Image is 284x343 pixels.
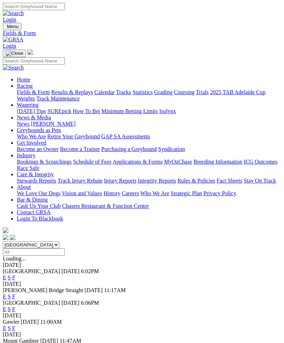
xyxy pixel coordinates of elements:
a: Calendar [94,89,115,95]
a: GAP SA Assessments [101,133,150,139]
div: [DATE] [3,262,281,268]
span: 6:02PM [81,268,99,274]
div: Greyhounds as Pets [17,133,281,140]
a: Grading [154,89,173,95]
a: Stay On Track [244,178,276,184]
a: ICG Outcomes [244,159,277,165]
a: We Love Our Dogs [17,190,60,196]
div: [DATE] [3,281,281,287]
img: Search [3,10,24,17]
a: Industry [17,152,35,158]
a: Wagering [17,102,39,108]
img: logo-grsa-white.png [3,227,8,233]
a: Chasers Restaurant & Function Centre [62,203,149,209]
a: SUREpick [47,108,71,114]
a: Syndication [158,146,185,152]
a: Login [3,17,16,22]
a: Track Maintenance [36,95,80,101]
a: F [12,306,15,312]
a: [DATE] Tips [17,108,46,114]
span: Menu [7,24,19,29]
div: [DATE] [3,312,281,319]
a: F [12,325,15,331]
button: Toggle navigation [3,50,26,57]
a: E [3,306,6,312]
a: E [3,275,6,281]
span: 11:00AM [40,319,62,325]
span: [PERSON_NAME] Bridge Straight [3,287,83,293]
a: News [17,121,29,127]
span: [DATE] [84,287,103,293]
span: Loading... [3,256,26,262]
a: Fields & Form [3,30,281,37]
a: Who We Are [140,190,169,196]
span: [DATE] [61,300,80,306]
div: About [17,190,281,197]
a: [PERSON_NAME] [31,121,75,127]
a: Tracks [116,89,131,95]
span: [GEOGRAPHIC_DATA] [3,300,60,306]
img: twitter.svg [10,235,15,240]
div: Bar & Dining [17,203,281,209]
div: [DATE] [3,331,281,338]
div: Industry [17,159,281,171]
a: MyOzChase [164,159,192,165]
a: Track Injury Rebate [58,178,102,184]
a: Greyhounds as Pets [17,127,61,133]
input: Select date [3,248,65,256]
a: Login [3,43,16,49]
img: GRSA [3,37,23,43]
a: Retire Your Greyhound [47,133,100,139]
a: S [8,306,11,312]
a: Fact Sheets [217,178,242,184]
a: Privacy Policy [203,190,236,196]
a: Contact GRSA [17,209,50,215]
span: 11:17AM [104,287,126,293]
a: Stewards Reports [17,178,56,184]
a: S [8,275,11,281]
img: facebook.svg [3,235,8,240]
a: Login To Blackbook [17,216,63,222]
a: Become a Trainer [60,146,100,152]
span: [DATE] [61,268,80,274]
a: Results & Replays [51,89,93,95]
img: logo-grsa-white.png [27,49,33,55]
a: S [8,293,11,299]
a: About [17,184,31,190]
div: Racing [17,89,281,102]
a: Injury Reports [104,178,136,184]
a: Bar & Dining [17,197,48,203]
span: Gawler [3,319,19,325]
a: Fields & Form [17,89,50,95]
a: F [12,275,15,281]
a: E [3,325,6,331]
img: Close [6,51,23,56]
a: How To Bet [73,108,100,114]
div: News & Media [17,121,281,127]
a: Integrity Reports [138,178,176,184]
a: Cash Up Your Club [17,203,61,209]
div: Get Involved [17,146,281,152]
div: Wagering [17,108,281,114]
a: Schedule of Fees [73,159,111,165]
span: [DATE] [21,319,39,325]
a: Weights [17,95,35,101]
a: History [103,190,120,196]
a: S [8,325,11,331]
img: Search [3,65,24,71]
a: Strategic Plan [171,190,202,196]
a: Race Safe [17,165,39,171]
a: Coursing [174,89,195,95]
a: Breeding Information [194,159,242,165]
a: Rules & Policies [177,178,215,184]
a: Trials [196,89,209,95]
span: [GEOGRAPHIC_DATA] [3,268,60,274]
a: Racing [17,83,33,89]
a: Who We Are [17,133,46,139]
a: Vision and Values [62,190,102,196]
a: Become an Owner [17,146,59,152]
a: E [3,293,6,299]
a: F [12,293,15,299]
input: Search [3,57,65,65]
